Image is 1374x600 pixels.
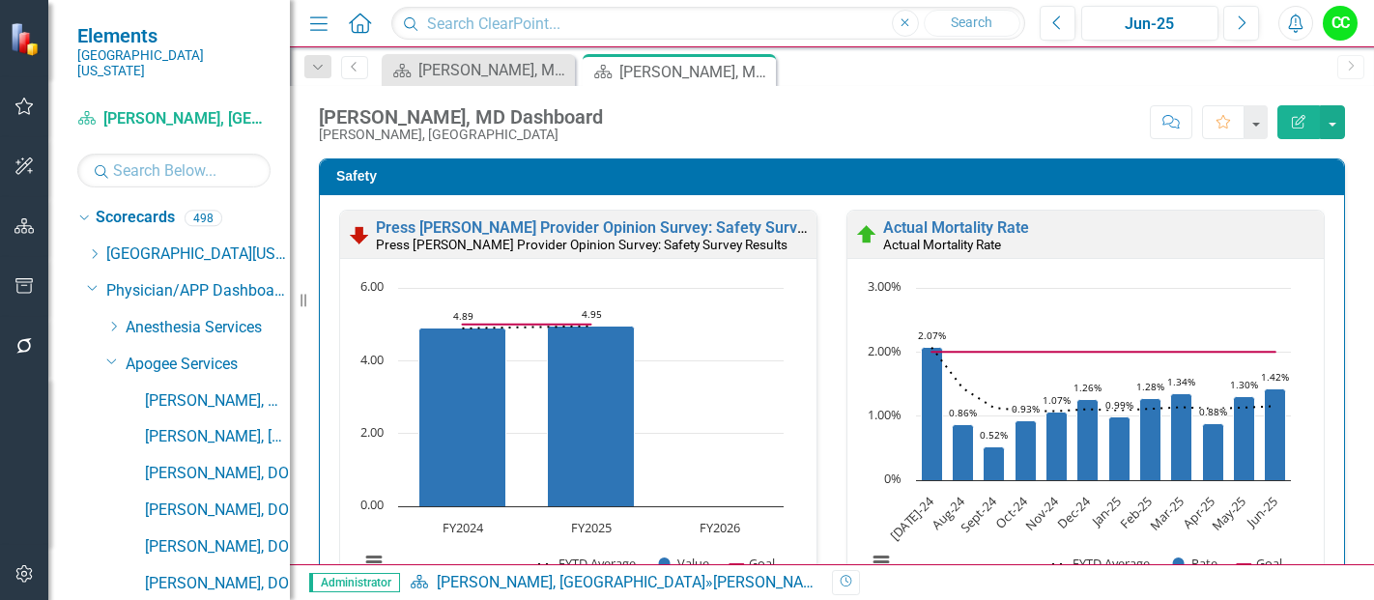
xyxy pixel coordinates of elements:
[391,7,1025,41] input: Search ClearPoint...
[1171,393,1192,480] path: Mar-25, 1.34408602. Rate.
[949,406,977,419] text: 0.86%
[558,555,636,572] text: FYTD Average
[1105,398,1133,412] text: 0.99%
[749,555,775,572] text: Goal
[571,519,612,536] text: FY2025
[992,492,1032,531] text: Oct-24
[1261,370,1289,384] text: 1.42%
[957,492,1000,535] text: Sept-24
[922,347,1286,480] g: Rate, series 2 of 3. Bar series with 12 bars.
[419,288,721,507] g: Value, series 2 of 3. Bar series with 3 bars.
[1073,555,1150,572] text: FYTD Average
[1021,492,1063,533] text: Nov-24
[868,548,895,575] button: View chart menu, Chart
[1173,556,1217,572] button: Show Rate
[410,572,817,594] div: »
[884,470,902,487] text: 0%
[1109,416,1131,480] path: Jan-25, 0.99431818. Rate.
[1086,493,1125,531] text: Jan-25
[77,154,271,187] input: Search Below...
[918,329,946,342] text: 2.07%
[1012,402,1040,415] text: 0.93%
[619,60,771,84] div: [PERSON_NAME], MD Dashboard
[1199,405,1227,418] text: 0.88%
[376,237,787,252] small: Press [PERSON_NAME] Provider Opinion Survey: Safety Survey Results
[1146,493,1187,533] text: Mar-25
[106,243,290,266] a: [GEOGRAPHIC_DATA][US_STATE]
[868,406,902,423] text: 1.00%
[980,428,1008,442] text: 0.52%
[855,223,878,246] img: On Target
[951,14,992,30] span: Search
[1077,399,1099,480] path: Dec-24, 1.25874126. Rate.
[1116,493,1156,532] text: Feb-25
[418,58,570,82] div: [PERSON_NAME], MD Dashboard
[145,426,290,448] a: [PERSON_NAME], [GEOGRAPHIC_DATA]
[360,496,384,513] text: 0.00
[1323,6,1358,41] button: CC
[453,309,473,323] text: 4.89
[548,326,635,506] path: FY2025, 4.95. Value.
[1053,492,1094,532] text: Dec-24
[868,342,902,359] text: 2.00%
[145,536,290,558] a: [PERSON_NAME], DO
[348,223,371,246] img: Below Plan
[984,446,1005,480] path: Sept-24, 0.52083333. Rate.
[319,128,603,142] div: [PERSON_NAME], [GEOGRAPHIC_DATA]
[1081,6,1218,41] button: Jun-25
[1046,412,1068,480] path: Nov-24, 1.06666667. Rate.
[77,108,271,130] a: [PERSON_NAME], [GEOGRAPHIC_DATA]
[1016,420,1037,480] path: Oct-24, 0.93333333. Rate.
[386,58,570,82] a: [PERSON_NAME], MD Dashboard
[883,218,1029,237] a: Actual Mortality Rate
[360,351,384,368] text: 4.00
[350,278,793,592] svg: Interactive chart
[1237,556,1282,572] button: Show Goal
[730,556,775,572] button: Show Goal
[1136,380,1164,393] text: 1.28%
[700,519,740,536] text: FY2026
[659,556,709,572] button: Show Value
[1234,396,1255,480] path: May-25, 1.2987013. Rate.
[1140,398,1161,480] path: Feb-25, 1.27659574. Rate.
[846,210,1325,598] div: Double-Click to Edit
[77,47,271,79] small: [GEOGRAPHIC_DATA][US_STATE]
[96,207,175,229] a: Scorecards
[1073,381,1102,394] text: 1.26%
[145,573,290,595] a: [PERSON_NAME], DO
[145,390,290,413] a: [PERSON_NAME], MD
[868,277,902,295] text: 3.00%
[77,24,271,47] span: Elements
[538,556,638,572] button: Show FYTD Average
[1180,493,1218,531] text: Apr-25
[1043,393,1071,407] text: 1.07%
[360,423,384,441] text: 2.00
[185,210,222,226] div: 498
[106,280,290,302] a: Physician/APP Dashboards
[360,277,384,295] text: 6.00
[336,169,1334,184] h3: Safety
[582,307,602,321] text: 4.95
[928,492,968,532] text: Aug-24
[376,218,869,237] a: Press [PERSON_NAME] Provider Opinion Survey: Safety Survey Results
[924,10,1020,37] button: Search
[145,500,290,522] a: [PERSON_NAME], DO
[857,278,1314,592] div: Chart. Highcharts interactive chart.
[713,573,939,591] div: [PERSON_NAME], MD Dashboard
[126,354,290,376] a: Apogee Services
[953,424,974,480] path: Aug-24, 0.86313194. Rate.
[1242,493,1280,531] text: Jun-25
[857,278,1301,592] svg: Interactive chart
[360,548,387,575] button: View chart menu, Chart
[886,492,938,544] text: [DATE]-24
[1256,555,1282,572] text: Goal
[443,519,484,536] text: FY2024
[1208,493,1249,534] text: May-25
[309,573,400,592] span: Administrator
[437,573,705,591] a: [PERSON_NAME], [GEOGRAPHIC_DATA]
[145,463,290,485] a: [PERSON_NAME], DO
[677,555,709,572] text: Value
[1203,423,1224,480] path: Apr-25, 0.87719298. Rate.
[883,237,1001,252] small: Actual Mortality Rate
[1167,375,1195,388] text: 1.34%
